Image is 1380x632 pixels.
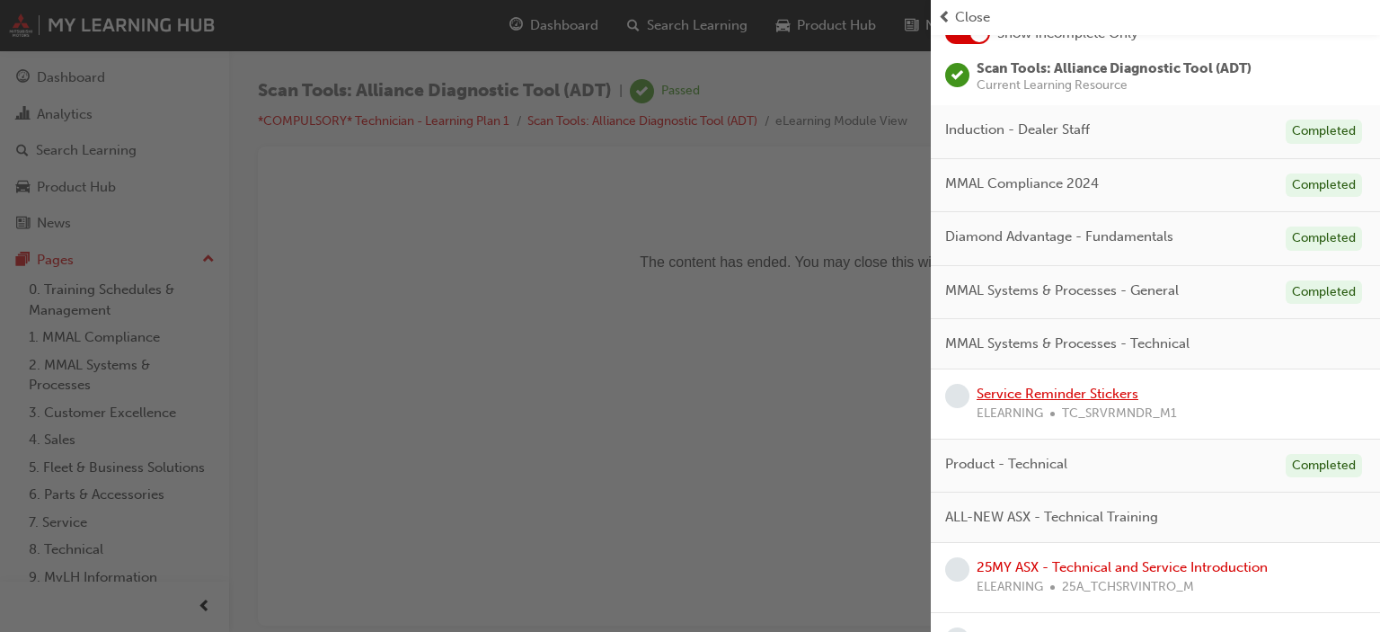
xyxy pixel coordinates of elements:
span: learningRecordVerb_NONE-icon [945,384,969,408]
a: 25MY ASX - Technical and Service Introduction [977,559,1268,575]
div: Completed [1286,454,1362,478]
span: learningRecordVerb_PASS-icon [945,63,969,87]
span: ELEARNING [977,404,1043,424]
div: Completed [1286,120,1362,144]
span: Close [955,7,990,28]
span: prev-icon [938,7,951,28]
div: Completed [1286,174,1362,198]
span: MMAL Systems & Processes - General [945,280,1179,301]
span: Diamond Advantage - Fundamentals [945,227,1173,247]
span: Scan Tools: Alliance Diagnostic Tool (ADT) [977,60,1252,76]
span: ELEARNING [977,577,1043,598]
div: Completed [1286,227,1362,251]
p: The content has ended. You may close this window. [7,14,1057,95]
button: prev-iconClose [938,7,1373,28]
span: 25A_TCHSRVINTRO_M [1062,577,1194,598]
span: TC_SRVRMNDR_M1 [1062,404,1177,424]
span: Induction - Dealer Staff [945,120,1090,140]
span: MMAL Systems & Processes - Technical [945,334,1190,354]
span: MMAL Compliance 2024 [945,174,1099,194]
span: Current Learning Resource [977,79,1252,92]
span: Product - Technical [945,454,1067,475]
span: learningRecordVerb_NONE-icon [945,557,969,582]
span: ALL-NEW ASX - Technical Training [945,507,1158,528]
div: Completed [1286,280,1362,305]
a: Service Reminder Stickers [977,386,1138,402]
